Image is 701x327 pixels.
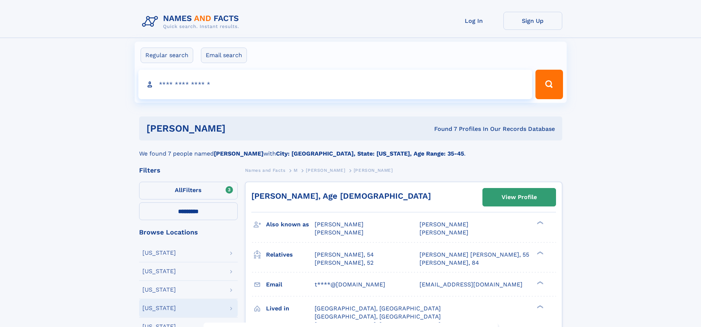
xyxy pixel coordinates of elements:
[266,278,315,291] h3: Email
[354,168,393,173] span: [PERSON_NAME]
[294,166,298,175] a: M
[139,140,562,158] div: We found 7 people named with .
[266,302,315,315] h3: Lived in
[141,48,193,63] label: Regular search
[419,229,468,236] span: [PERSON_NAME]
[214,150,263,157] b: [PERSON_NAME]
[142,250,176,256] div: [US_STATE]
[315,221,364,228] span: [PERSON_NAME]
[245,166,286,175] a: Names and Facts
[315,229,364,236] span: [PERSON_NAME]
[294,168,298,173] span: M
[142,268,176,274] div: [US_STATE]
[419,251,529,259] a: [PERSON_NAME] [PERSON_NAME], 55
[483,188,556,206] a: View Profile
[330,125,555,133] div: Found 7 Profiles In Our Records Database
[139,167,238,174] div: Filters
[502,189,537,206] div: View Profile
[139,182,238,199] label: Filters
[535,304,544,309] div: ❯
[535,220,544,225] div: ❯
[535,250,544,255] div: ❯
[175,187,183,194] span: All
[251,191,431,201] a: [PERSON_NAME], Age [DEMOGRAPHIC_DATA]
[315,305,441,312] span: [GEOGRAPHIC_DATA], [GEOGRAPHIC_DATA]
[419,259,479,267] a: [PERSON_NAME], 84
[419,221,468,228] span: [PERSON_NAME]
[315,313,441,320] span: [GEOGRAPHIC_DATA], [GEOGRAPHIC_DATA]
[142,287,176,293] div: [US_STATE]
[276,150,464,157] b: City: [GEOGRAPHIC_DATA], State: [US_STATE], Age Range: 35-45
[306,168,345,173] span: [PERSON_NAME]
[419,281,523,288] span: [EMAIL_ADDRESS][DOMAIN_NAME]
[146,124,330,133] h1: [PERSON_NAME]
[266,248,315,261] h3: Relatives
[138,70,532,99] input: search input
[315,259,373,267] a: [PERSON_NAME], 52
[201,48,247,63] label: Email search
[306,166,345,175] a: [PERSON_NAME]
[266,218,315,231] h3: Also known as
[503,12,562,30] a: Sign Up
[315,251,374,259] a: [PERSON_NAME], 54
[139,12,245,32] img: Logo Names and Facts
[535,70,563,99] button: Search Button
[535,280,544,285] div: ❯
[142,305,176,311] div: [US_STATE]
[139,229,238,236] div: Browse Locations
[445,12,503,30] a: Log In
